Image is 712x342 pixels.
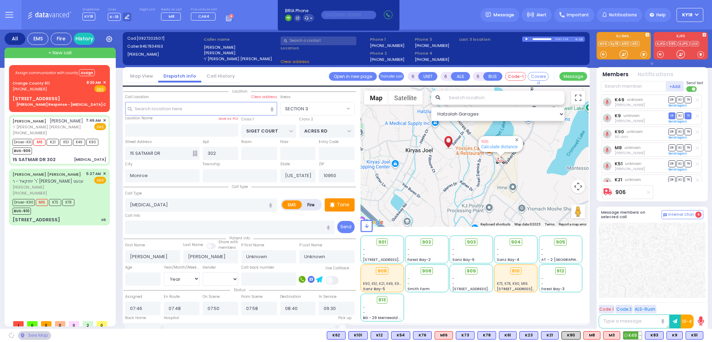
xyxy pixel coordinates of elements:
[338,315,351,321] label: Pick up
[477,331,496,340] div: BLS
[541,276,543,281] span: -
[418,72,437,81] button: UNIT
[218,245,236,250] span: members
[371,331,388,340] div: K12
[280,94,291,100] label: Areas
[631,41,640,46] a: K51
[541,257,593,262] span: AT - 2 [GEOGRAPHIC_DATA]
[69,321,79,326] span: 0
[627,97,643,102] span: unknown
[422,239,431,246] span: 902
[280,102,355,115] span: SECTION 3
[282,200,302,209] label: EMS
[97,321,107,326] span: 0
[204,56,278,62] label: ר' [PERSON_NAME] [PERSON_NAME]
[452,276,454,281] span: -
[13,172,81,177] a: [PERSON_NAME] [PERSON_NAME]
[363,286,385,292] span: Sanz Bay-5
[41,321,51,326] span: 0
[125,213,140,218] label: Call Info
[561,35,562,43] div: /
[101,217,106,222] div: ob
[452,252,454,257] span: -
[18,331,51,340] div: See map
[615,134,628,140] span: 90 Unit
[164,315,179,321] label: Hospital
[13,199,35,206] span: Driver-K90
[337,201,349,208] p: Tone
[127,43,202,49] label: Caller:
[597,34,651,39] label: KJ EMS...
[164,294,180,300] label: En Route
[74,157,106,162] div: [MEDICAL_DATA]
[325,265,349,271] label: Use Callback
[645,331,664,340] div: BLS
[486,12,491,17] img: message.svg
[541,286,565,292] span: Forest Bay-3
[125,73,158,79] a: Map View
[230,287,249,293] span: Status
[495,156,506,165] div: 906
[685,144,691,151] span: TR
[662,210,703,219] button: Internal Chat 4
[497,252,499,257] span: -
[94,177,106,184] span: EMS
[327,331,346,340] div: K62
[415,37,457,42] span: Phone 3
[422,268,431,275] span: 908
[363,252,365,257] span: -
[363,281,406,286] span: K90, K51, K21, K49, K9, M8
[218,239,238,245] small: Share with
[575,37,585,42] div: K-18
[226,236,253,241] span: Patient info
[27,321,38,326] span: 0
[363,247,365,252] span: -
[125,94,149,100] label: Call Location
[511,239,521,246] span: 904
[456,331,475,340] div: BLS
[563,35,569,43] div: 1:24
[55,321,65,326] span: 0
[677,144,683,151] span: SO
[615,190,626,195] a: 906
[125,265,132,270] label: Age
[493,11,514,18] span: Message
[13,190,47,196] span: [PHONE_NUMBER]
[241,117,254,122] label: Cross 1
[103,171,106,177] span: ✕
[598,41,608,46] a: M14
[459,37,522,42] label: Last 3 location
[541,252,543,257] span: -
[51,33,72,45] div: Fire
[452,281,454,286] span: -
[685,112,691,119] span: TR
[541,331,559,340] div: BLS
[137,35,164,41] span: [0927202507]
[125,161,132,167] label: City
[125,102,277,115] input: Search location here
[556,239,565,246] span: 905
[285,8,314,14] span: BRIA Phone
[13,86,47,92] span: [PHONE_NUMBER]
[497,286,563,292] span: [STREET_ADDRESS][PERSON_NAME]
[299,117,313,122] label: Cross 2
[413,331,432,340] div: K76
[685,160,691,167] span: TR
[13,80,50,86] a: Orange County 911
[204,45,278,50] label: [PERSON_NAME]
[615,177,622,182] a: K21
[685,96,691,103] span: TR
[623,331,642,340] div: BLS
[624,145,641,150] span: unknown
[669,96,675,103] span: DR
[198,14,209,19] span: CAR4
[337,221,355,233] button: Send
[13,216,60,223] div: [STREET_ADDRESS]
[285,105,308,112] span: SECTION 3
[13,156,56,163] div: 15 SATMAR DR 302
[677,128,683,135] span: SO
[27,33,48,45] div: EMS
[663,213,667,217] img: comment-alt.png
[609,12,637,18] span: Notifications
[435,331,453,340] div: ALS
